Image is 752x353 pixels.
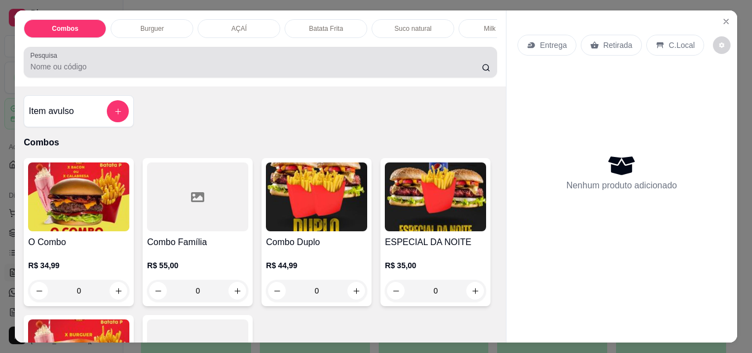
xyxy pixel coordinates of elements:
p: Batata Frita [309,24,343,33]
button: Close [717,13,735,30]
h4: Combo Duplo [266,236,367,249]
p: R$ 44,99 [266,260,367,271]
p: Retirada [603,40,633,51]
p: Suco natural [395,24,432,33]
h4: Combo Família [147,236,248,249]
h4: O Combo [28,236,129,249]
p: AÇAÍ [231,24,247,33]
p: Milk Shake [484,24,516,33]
h4: ESPECIAL DA NOITE [385,236,486,249]
button: decrease-product-quantity [713,36,731,54]
button: decrease-product-quantity [387,282,405,300]
p: R$ 55,00 [147,260,248,271]
img: product-image [385,162,486,231]
p: R$ 35,00 [385,260,486,271]
p: C.Local [669,40,695,51]
p: Nenhum produto adicionado [566,179,677,192]
p: R$ 34,99 [28,260,129,271]
button: increase-product-quantity [466,282,484,300]
h4: Item avulso [29,105,74,118]
p: Combos [24,136,497,149]
label: Pesquisa [30,51,61,60]
img: product-image [266,162,367,231]
p: Combos [52,24,78,33]
p: Burguer [140,24,164,33]
button: add-separate-item [107,100,129,122]
p: Entrega [540,40,567,51]
input: Pesquisa [30,61,482,72]
img: product-image [28,162,129,231]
